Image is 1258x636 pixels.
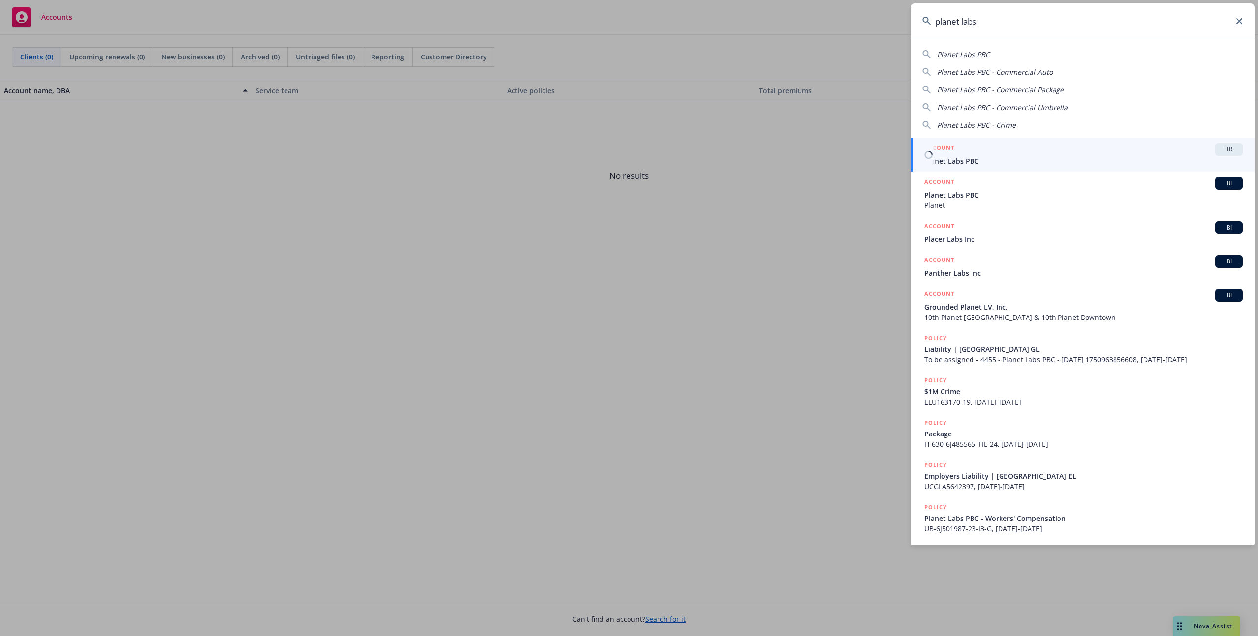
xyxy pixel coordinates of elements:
span: $1M Crime [924,386,1243,397]
span: Panther Labs Inc [924,268,1243,278]
span: UCGLA5642397, [DATE]-[DATE] [924,481,1243,491]
span: Planet Labs PBC - Workers' Compensation [924,513,1243,523]
span: BI [1219,291,1239,300]
span: Employers Liability | [GEOGRAPHIC_DATA] EL [924,471,1243,481]
a: ACCOUNTBIPlacer Labs Inc [911,216,1255,250]
span: Planet Labs PBC [937,50,990,59]
h5: POLICY [924,502,947,512]
h5: POLICY [924,333,947,343]
span: Planet Labs PBC [924,190,1243,200]
span: 10th Planet [GEOGRAPHIC_DATA] & 10th Planet Downtown [924,312,1243,322]
span: BI [1219,179,1239,188]
h5: ACCOUNT [924,177,954,189]
span: Planet Labs PBC - Commercial Umbrella [937,103,1068,112]
a: POLICY$1M CrimeELU163170-19, [DATE]-[DATE] [911,370,1255,412]
a: ACCOUNTBIPanther Labs Inc [911,250,1255,284]
h5: ACCOUNT [924,221,954,233]
h5: POLICY [924,418,947,428]
span: Planet Labs PBC [924,156,1243,166]
span: Placer Labs Inc [924,234,1243,244]
span: Planet Labs PBC - Commercial Package [937,85,1064,94]
h5: ACCOUNT [924,289,954,301]
span: Liability | [GEOGRAPHIC_DATA] GL [924,344,1243,354]
a: POLICYLiability | [GEOGRAPHIC_DATA] GLTo be assigned - 4455 - Planet Labs PBC - [DATE] 1750963856... [911,328,1255,370]
h5: POLICY [924,376,947,385]
a: ACCOUNTBIGrounded Planet LV, Inc.10th Planet [GEOGRAPHIC_DATA] & 10th Planet Downtown [911,284,1255,328]
span: H-630-6J485565-TIL-24, [DATE]-[DATE] [924,439,1243,449]
span: Planet Labs PBC - Commercial Auto [937,67,1053,77]
span: UB-6J501987-23-I3-G, [DATE]-[DATE] [924,523,1243,534]
span: Package [924,429,1243,439]
h5: ACCOUNT [924,255,954,267]
a: POLICYEmployers Liability | [GEOGRAPHIC_DATA] ELUCGLA5642397, [DATE]-[DATE] [911,455,1255,497]
a: ACCOUNTTRPlanet Labs PBC [911,138,1255,172]
span: TR [1219,145,1239,154]
span: Grounded Planet LV, Inc. [924,302,1243,312]
a: POLICYPackageH-630-6J485565-TIL-24, [DATE]-[DATE] [911,412,1255,455]
span: To be assigned - 4455 - Planet Labs PBC - [DATE] 1750963856608, [DATE]-[DATE] [924,354,1243,365]
input: Search... [911,3,1255,39]
span: BI [1219,223,1239,232]
h5: ACCOUNT [924,143,954,155]
span: BI [1219,257,1239,266]
span: Planet [924,200,1243,210]
span: Planet Labs PBC - Crime [937,120,1016,130]
h5: POLICY [924,460,947,470]
a: POLICYPlanet Labs PBC - Workers' CompensationUB-6J501987-23-I3-G, [DATE]-[DATE] [911,497,1255,539]
span: ELU163170-19, [DATE]-[DATE] [924,397,1243,407]
a: ACCOUNTBIPlanet Labs PBCPlanet [911,172,1255,216]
